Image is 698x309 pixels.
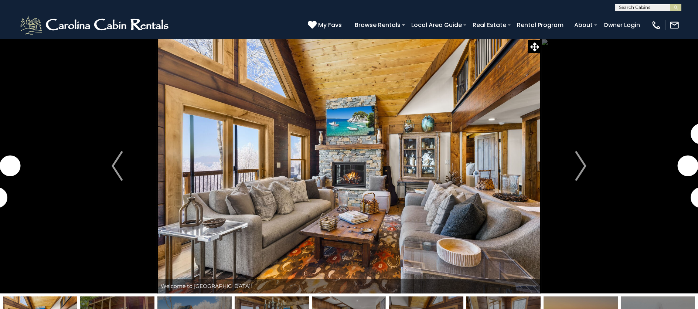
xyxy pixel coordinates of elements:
a: Rental Program [513,18,567,31]
img: mail-regular-white.png [669,20,680,30]
img: arrow [575,151,586,181]
a: My Favs [308,20,344,30]
a: Owner Login [600,18,644,31]
div: Welcome to [GEOGRAPHIC_DATA]! [157,279,541,293]
a: Browse Rentals [351,18,404,31]
img: phone-regular-white.png [651,20,661,30]
a: About [571,18,596,31]
button: Previous [77,38,157,293]
a: Local Area Guide [408,18,466,31]
span: My Favs [318,20,342,30]
img: arrow [112,151,123,181]
a: Real Estate [469,18,510,31]
button: Next [541,38,621,293]
img: White-1-2.png [18,14,172,36]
